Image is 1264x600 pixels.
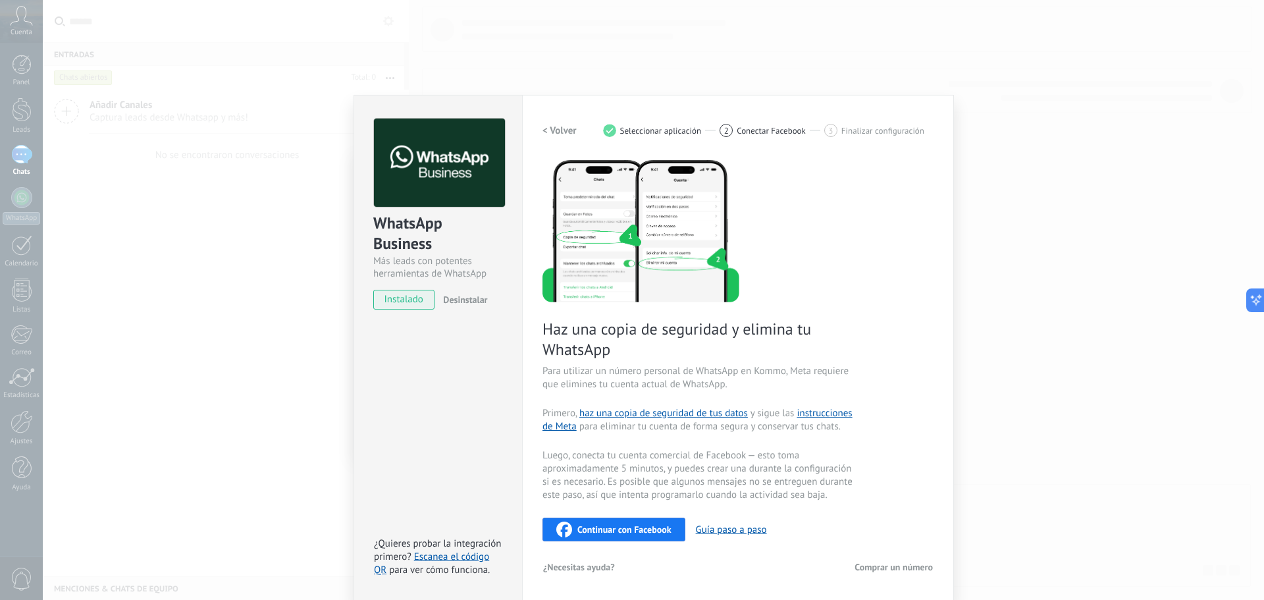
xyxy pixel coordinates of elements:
[374,551,489,576] a: Escanea el código QR
[542,407,856,433] span: Primero, y sigue las para eliminar tu cuenta de forma segura y conservar tus chats.
[438,290,487,310] button: Desinstalar
[542,449,856,502] span: Luego, conecta tu cuenta comercial de Facebook — esto toma aproximadamente 5 minutos, y puedes cr...
[542,407,853,433] a: instrucciones de Meta
[620,126,702,136] span: Seleccionar aplicación
[724,125,729,136] span: 2
[543,562,615,572] span: ¿Necesitas ayuda?
[542,557,616,577] button: ¿Necesitas ayuda?
[373,255,503,280] div: Más leads con potentes herramientas de WhatsApp
[542,119,577,142] button: < Volver
[542,365,856,391] span: Para utilizar un número personal de WhatsApp en Kommo, Meta requiere que elimines tu cuenta actua...
[737,126,806,136] span: Conectar Facebook
[854,557,934,577] button: Comprar un número
[374,119,505,207] img: logo_main.png
[696,524,767,536] button: Guía paso a paso
[542,319,856,360] span: Haz una copia de seguridad y elimina tu WhatsApp
[374,290,434,310] span: instalado
[828,125,833,136] span: 3
[443,294,487,306] span: Desinstalar
[373,213,503,255] div: WhatsApp Business
[389,564,490,576] span: para ver cómo funciona.
[841,126,924,136] span: Finalizar configuración
[577,525,671,534] span: Continuar con Facebook
[542,158,739,302] img: delete personal phone
[542,518,685,541] button: Continuar con Facebook
[374,537,502,563] span: ¿Quieres probar la integración primero?
[542,124,577,137] h2: < Volver
[579,407,748,420] a: haz una copia de seguridad de tus datos
[855,562,933,572] span: Comprar un número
